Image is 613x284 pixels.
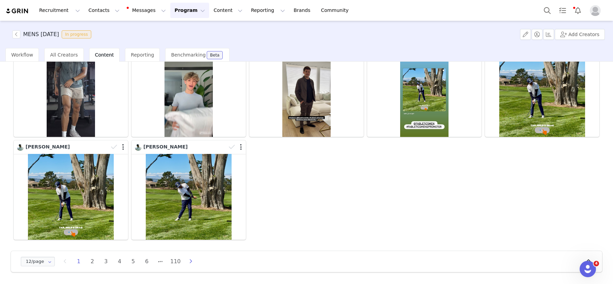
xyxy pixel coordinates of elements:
img: e60c4fa8-bb15-4030-90c6-be8a7a8e5b79.jpg [17,144,24,151]
span: [object Object] [12,30,94,38]
h3: MENS [DATE] [23,30,59,38]
span: All Creators [50,52,78,58]
img: placeholder-profile.jpg [590,5,601,16]
button: Profile [586,5,608,16]
input: Select [21,257,55,266]
button: Recruitment [35,3,84,18]
span: 4 [594,261,599,266]
img: e60c4fa8-bb15-4030-90c6-be8a7a8e5b79.jpg [135,144,142,151]
span: Benchmarking [171,52,205,58]
span: [PERSON_NAME] [26,144,70,149]
span: Reporting [131,52,154,58]
li: 110 [169,257,182,266]
a: Tasks [555,3,570,18]
button: Search [540,3,555,18]
button: Messages [124,3,170,18]
a: Brands [289,3,316,18]
span: Content [95,52,114,58]
li: 4 [114,257,125,266]
button: Add Creators [555,29,605,40]
a: Community [317,3,356,18]
button: Content [209,3,247,18]
li: 5 [128,257,138,266]
li: 1 [74,257,84,266]
div: Beta [210,53,220,57]
li: 3 [101,257,111,266]
iframe: Intercom live chat [580,261,596,277]
button: Reporting [247,3,289,18]
span: In progress [62,30,91,38]
span: [PERSON_NAME] [143,144,188,149]
li: 2 [87,257,97,266]
img: grin logo [5,8,29,14]
button: Contacts [84,3,124,18]
span: Workflow [11,52,33,58]
li: 6 [142,257,152,266]
button: Program [170,3,209,18]
button: Notifications [570,3,585,18]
